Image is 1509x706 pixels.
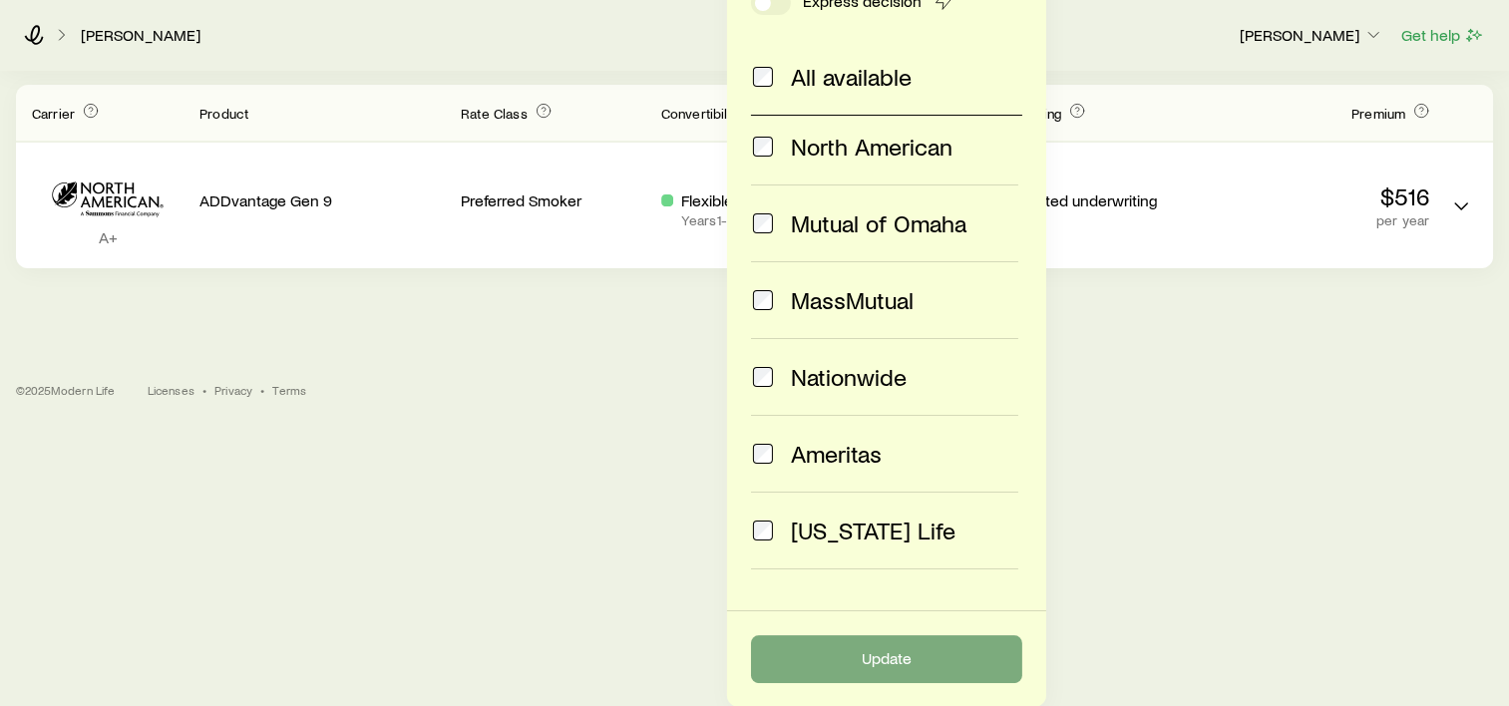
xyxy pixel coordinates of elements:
span: Carrier [32,105,75,122]
span: Rate Class [461,105,528,122]
span: • [260,382,264,398]
p: Accelerated underwriting [983,190,1168,210]
a: [PERSON_NAME] [80,26,201,45]
span: • [202,382,206,398]
p: Flexible [681,190,739,210]
span: Product [199,105,248,122]
p: [PERSON_NAME] [1240,25,1383,45]
p: Available [983,212,1168,228]
span: Premium [1351,105,1405,122]
p: © 2025 Modern Life [16,382,116,398]
a: Licenses [148,382,194,398]
p: A+ [32,227,184,247]
p: ADDvantage Gen 9 [199,190,445,210]
button: [PERSON_NAME] [1239,24,1384,48]
div: Term quotes [16,85,1493,268]
button: Get help [1400,24,1485,47]
p: Years 1 - 15 [681,212,739,228]
p: Preferred Smoker [461,190,645,210]
a: Terms [272,382,306,398]
p: $516 [1184,182,1429,210]
p: per year [1184,212,1429,228]
a: Privacy [214,382,252,398]
span: Convertibility [661,105,742,122]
